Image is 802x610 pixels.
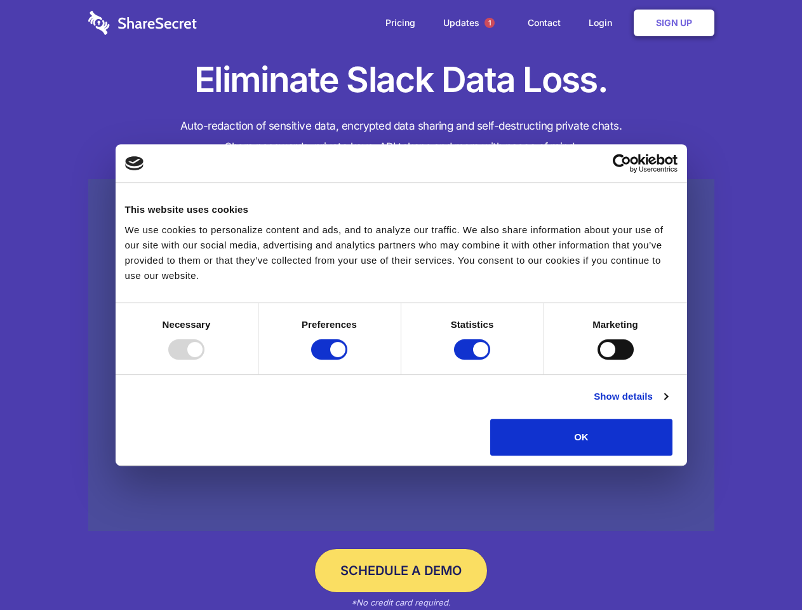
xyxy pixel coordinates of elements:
strong: Statistics [451,319,494,330]
span: 1 [485,18,495,28]
h1: Eliminate Slack Data Loss. [88,57,714,103]
a: Pricing [373,3,428,43]
a: Login [576,3,631,43]
strong: Preferences [302,319,357,330]
a: Wistia video thumbnail [88,179,714,532]
strong: Necessary [163,319,211,330]
em: *No credit card required. [351,597,451,607]
strong: Marketing [592,319,638,330]
div: We use cookies to personalize content and ads, and to analyze our traffic. We also share informat... [125,222,678,283]
a: Show details [594,389,667,404]
a: Schedule a Demo [315,549,487,592]
div: This website uses cookies [125,202,678,217]
img: logo-wordmark-white-trans-d4663122ce5f474addd5e946df7df03e33cb6a1c49d2221995e7729f52c070b2.svg [88,11,197,35]
a: Sign Up [634,10,714,36]
a: Contact [515,3,573,43]
img: logo [125,156,144,170]
a: Usercentrics Cookiebot - opens in a new window [566,154,678,173]
h4: Auto-redaction of sensitive data, encrypted data sharing and self-destructing private chats. Shar... [88,116,714,158]
button: OK [490,419,672,456]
